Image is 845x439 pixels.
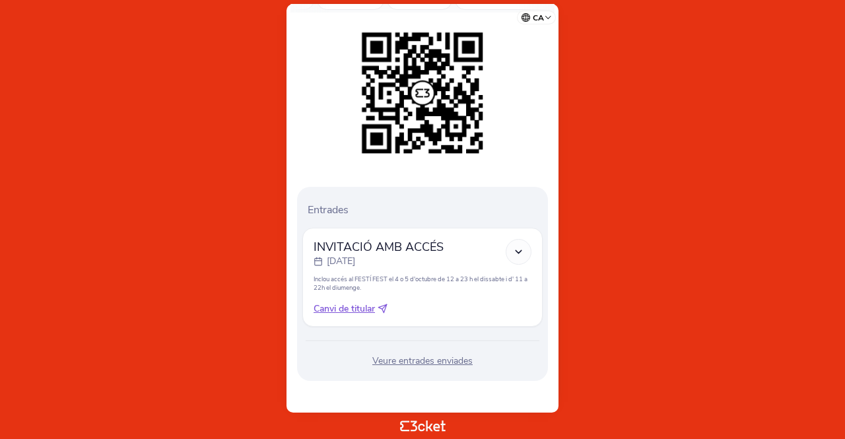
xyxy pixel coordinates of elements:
[314,302,375,316] span: Canvi de titular
[314,239,444,255] span: INVITACIÓ AMB ACCÉS
[308,203,543,217] p: Entrades
[355,26,490,160] img: 91b57410b396463f9c85def3713559ef.png
[314,275,531,292] p: Inclou accés al FESTÍ FEST el 4 o 5 d'octubre de 12 a 23 h el dissabte i d' 11 a 22h el diumenge.
[302,355,543,368] div: Veure entrades enviades
[327,255,355,268] p: [DATE]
